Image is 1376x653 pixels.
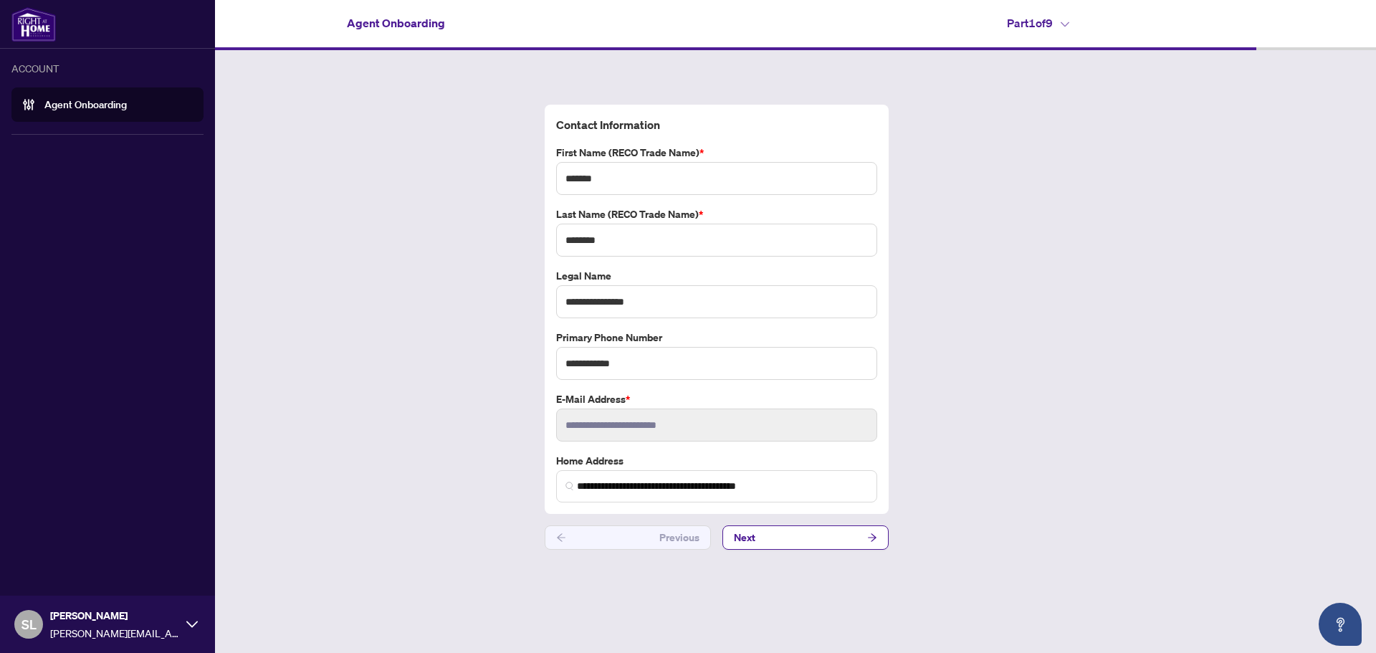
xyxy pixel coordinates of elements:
h4: Agent Onboarding [347,14,445,32]
span: [PERSON_NAME] [50,608,179,624]
span: arrow-right [867,533,877,543]
img: logo [11,7,56,42]
label: Home Address [556,453,877,469]
span: SL [21,614,37,634]
h4: Part 1 of 9 [1007,14,1069,32]
span: [PERSON_NAME][EMAIL_ADDRESS][DOMAIN_NAME] [50,625,179,641]
h4: Contact Information [556,116,877,133]
img: search_icon [565,482,574,490]
button: Next [722,525,889,550]
label: Last Name (RECO Trade Name) [556,206,877,222]
span: Next [734,526,755,549]
a: Agent Onboarding [44,98,127,111]
label: First Name (RECO Trade Name) [556,145,877,161]
label: Primary Phone Number [556,330,877,345]
button: Previous [545,525,711,550]
label: Legal Name [556,268,877,284]
label: E-mail Address [556,391,877,407]
div: ACCOUNT [11,60,204,76]
button: Open asap [1319,603,1362,646]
